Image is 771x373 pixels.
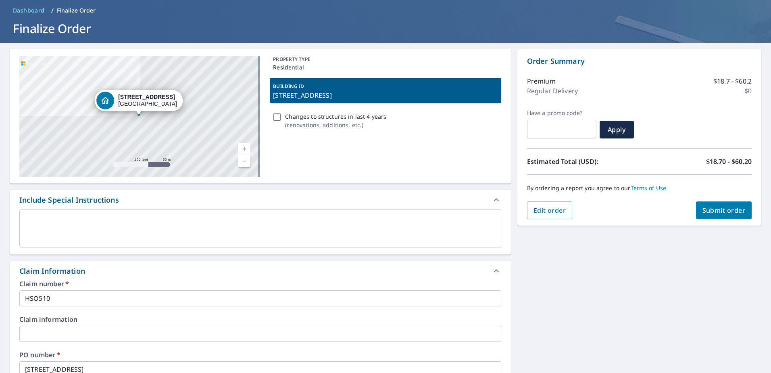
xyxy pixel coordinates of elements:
[696,201,752,219] button: Submit order
[527,157,640,166] p: Estimated Total (USD):
[600,121,634,138] button: Apply
[238,155,250,167] a: Current Level 17, Zoom Out
[606,125,627,134] span: Apply
[10,4,761,17] nav: breadcrumb
[527,56,752,67] p: Order Summary
[10,4,48,17] a: Dashboard
[238,143,250,155] a: Current Level 17, Zoom In
[706,157,752,166] p: $18.70 - $60.20
[285,112,386,121] p: Changes to structures in last 4 years
[10,261,511,281] div: Claim Information
[10,190,511,210] div: Include Special Instructions
[285,121,386,129] p: ( renovations, additions, etc. )
[57,6,96,15] p: Finalize Order
[527,184,752,192] p: By ordering a report you agree to our
[527,109,596,117] label: Have a promo code?
[527,76,556,86] p: Premium
[527,201,573,219] button: Edit order
[19,352,501,358] label: PO number
[273,56,498,63] p: PROPERTY TYPE
[273,83,304,90] p: BUILDING ID
[118,94,175,100] strong: [STREET_ADDRESS]
[19,316,501,323] label: Claim information
[118,94,177,107] div: [GEOGRAPHIC_DATA]
[13,6,45,15] span: Dashboard
[273,63,498,71] p: Residential
[533,206,566,215] span: Edit order
[527,86,578,96] p: Regular Delivery
[51,6,54,15] li: /
[19,266,85,277] div: Claim Information
[713,76,752,86] p: $18.7 - $60.2
[10,20,761,37] h1: Finalize Order
[273,90,498,100] p: [STREET_ADDRESS]
[19,195,119,205] div: Include Special Instructions
[631,184,667,192] a: Terms of Use
[95,90,183,115] div: Dropped pin, building 1, Residential property, 421 E Mountain Rd N Cold Spring, NY 10516
[702,206,746,215] span: Submit order
[744,86,752,96] p: $0
[19,281,501,287] label: Claim number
